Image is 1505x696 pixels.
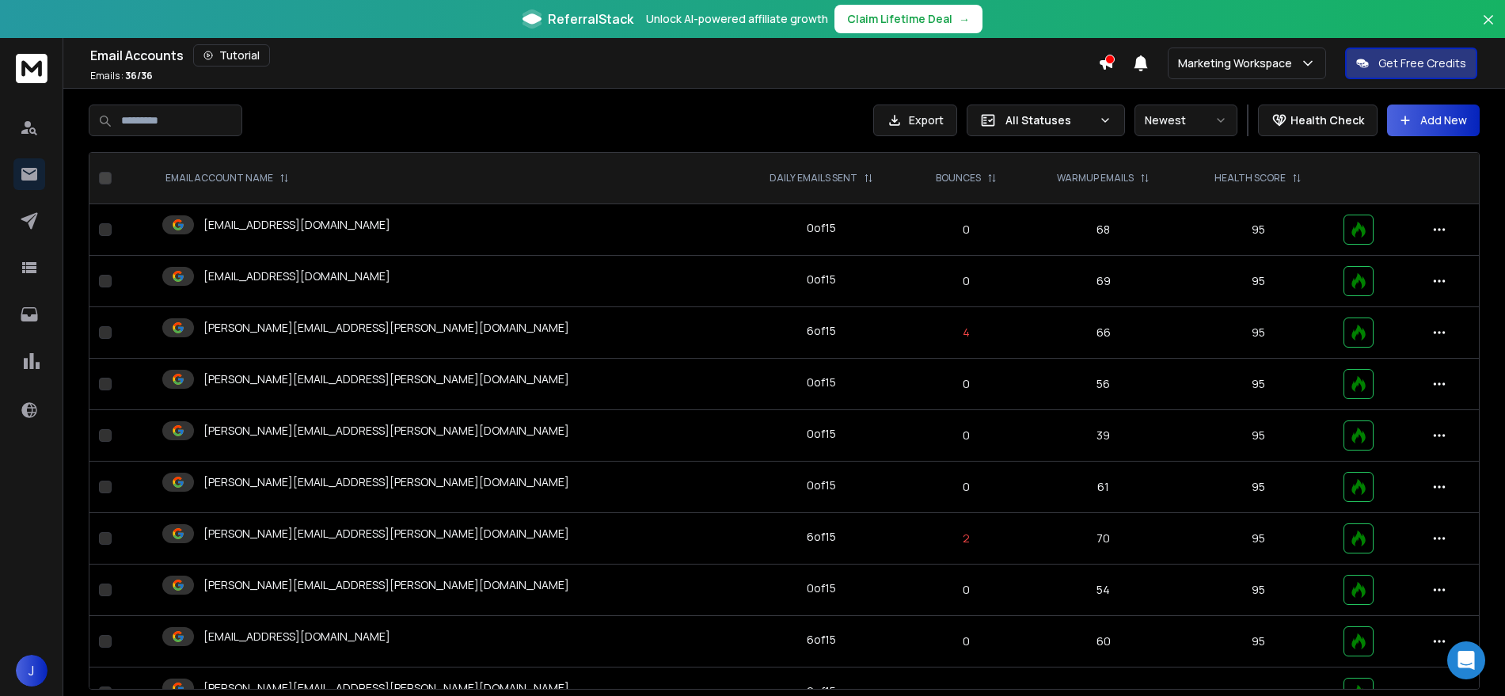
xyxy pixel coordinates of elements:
p: 0 [918,479,1015,495]
div: 6 of 15 [807,323,836,339]
p: HEALTH SCORE [1214,172,1286,184]
span: 36 / 36 [125,69,153,82]
button: Tutorial [193,44,270,67]
p: 0 [918,273,1015,289]
td: 95 [1183,462,1334,513]
p: 0 [918,428,1015,443]
button: Claim Lifetime Deal→ [834,5,982,33]
p: DAILY EMAILS SENT [770,172,857,184]
button: J [16,655,48,686]
div: 6 of 15 [807,632,836,648]
p: Health Check [1290,112,1364,128]
p: [EMAIL_ADDRESS][DOMAIN_NAME] [203,629,390,645]
p: [PERSON_NAME][EMAIL_ADDRESS][PERSON_NAME][DOMAIN_NAME] [203,423,569,439]
td: 95 [1183,513,1334,565]
button: Add New [1387,105,1480,136]
div: 0 of 15 [807,375,836,390]
td: 39 [1024,410,1183,462]
p: 2 [918,531,1015,546]
div: 0 of 15 [807,477,836,493]
p: [PERSON_NAME][EMAIL_ADDRESS][PERSON_NAME][DOMAIN_NAME] [203,474,569,490]
div: Email Accounts [90,44,1098,67]
p: 0 [918,222,1015,238]
td: 70 [1024,513,1183,565]
td: 95 [1183,204,1334,256]
td: 95 [1183,565,1334,616]
td: 54 [1024,565,1183,616]
p: Marketing Workspace [1178,55,1298,71]
td: 95 [1183,359,1334,410]
button: Export [873,105,957,136]
td: 61 [1024,462,1183,513]
button: Get Free Credits [1345,48,1477,79]
p: Get Free Credits [1378,55,1466,71]
button: Close banner [1478,10,1499,48]
p: [PERSON_NAME][EMAIL_ADDRESS][PERSON_NAME][DOMAIN_NAME] [203,371,569,387]
p: 0 [918,376,1015,392]
div: 0 of 15 [807,272,836,287]
p: WARMUP EMAILS [1057,172,1134,184]
p: [PERSON_NAME][EMAIL_ADDRESS][PERSON_NAME][DOMAIN_NAME] [203,577,569,593]
td: 66 [1024,307,1183,359]
p: 0 [918,582,1015,598]
button: Health Check [1258,105,1378,136]
p: 4 [918,325,1015,340]
td: 69 [1024,256,1183,307]
p: [EMAIL_ADDRESS][DOMAIN_NAME] [203,217,390,233]
div: EMAIL ACCOUNT NAME [165,172,289,184]
td: 95 [1183,307,1334,359]
p: All Statuses [1005,112,1093,128]
p: [PERSON_NAME][EMAIL_ADDRESS][PERSON_NAME][DOMAIN_NAME] [203,680,569,696]
td: 56 [1024,359,1183,410]
div: 0 of 15 [807,220,836,236]
td: 95 [1183,616,1334,667]
p: [PERSON_NAME][EMAIL_ADDRESS][PERSON_NAME][DOMAIN_NAME] [203,526,569,542]
p: Emails : [90,70,153,82]
td: 95 [1183,256,1334,307]
span: → [959,11,970,27]
td: 60 [1024,616,1183,667]
div: 0 of 15 [807,426,836,442]
span: ReferralStack [548,10,633,29]
p: BOUNCES [936,172,981,184]
p: [EMAIL_ADDRESS][DOMAIN_NAME] [203,268,390,284]
div: Open Intercom Messenger [1447,641,1485,679]
div: 0 of 15 [807,580,836,596]
p: [PERSON_NAME][EMAIL_ADDRESS][PERSON_NAME][DOMAIN_NAME] [203,320,569,336]
td: 68 [1024,204,1183,256]
td: 95 [1183,410,1334,462]
p: 0 [918,633,1015,649]
div: 6 of 15 [807,529,836,545]
p: Unlock AI-powered affiliate growth [646,11,828,27]
button: Newest [1134,105,1237,136]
